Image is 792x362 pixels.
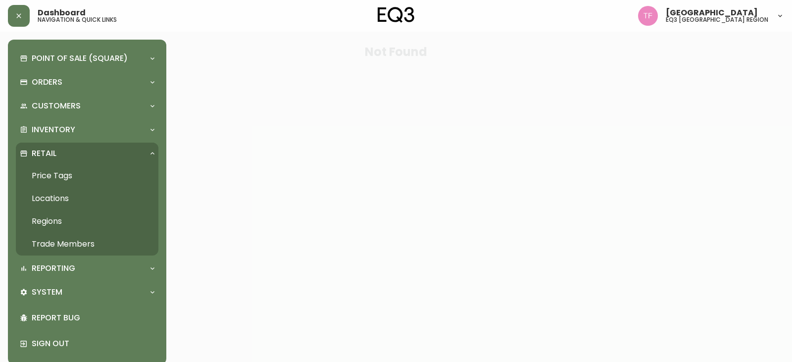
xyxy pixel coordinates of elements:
a: Regions [16,210,158,233]
div: Inventory [16,119,158,141]
div: System [16,281,158,303]
a: Price Tags [16,164,158,187]
div: Retail [16,143,158,164]
p: Report Bug [32,312,154,323]
div: Sign Out [16,331,158,357]
p: Customers [32,101,81,111]
p: Sign Out [32,338,154,349]
h5: navigation & quick links [38,17,117,23]
a: Trade Members [16,233,158,256]
a: Locations [16,187,158,210]
div: Reporting [16,258,158,279]
div: Customers [16,95,158,117]
span: [GEOGRAPHIC_DATA] [666,9,758,17]
p: Retail [32,148,56,159]
p: Reporting [32,263,75,274]
p: Point of Sale (Square) [32,53,128,64]
div: Report Bug [16,305,158,331]
img: 971393357b0bdd4f0581b88529d406f6 [638,6,658,26]
p: System [32,287,62,298]
p: Orders [32,77,62,88]
h5: eq3 [GEOGRAPHIC_DATA] region [666,17,768,23]
div: Point of Sale (Square) [16,48,158,69]
span: Dashboard [38,9,86,17]
img: logo [378,7,414,23]
p: Inventory [32,124,75,135]
div: Orders [16,71,158,93]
